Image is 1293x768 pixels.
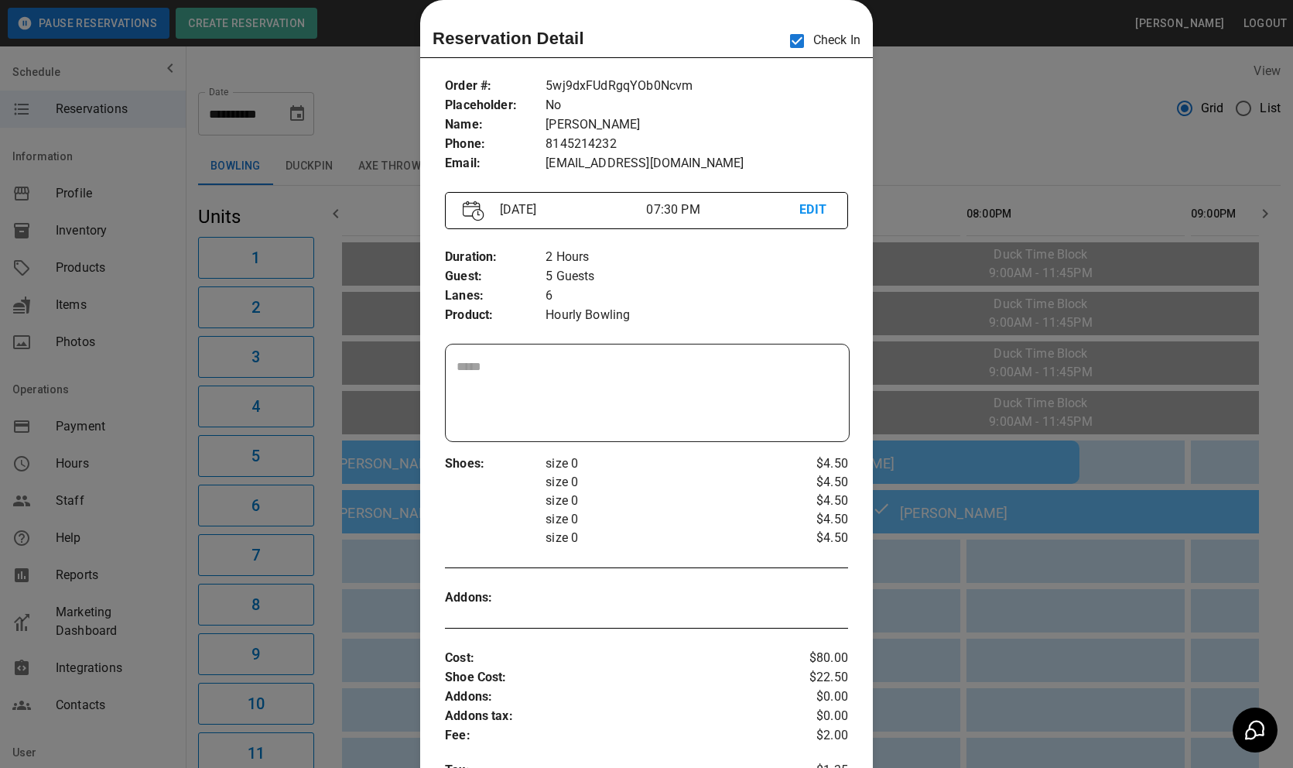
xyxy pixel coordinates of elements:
p: Fee : [445,726,781,746]
p: Addons : [445,588,546,608]
p: No [546,96,848,115]
p: 8145214232 [546,135,848,154]
p: Product : [445,306,546,325]
p: size 0 [546,492,781,510]
p: $4.50 [781,454,848,473]
p: Cost : [445,649,781,668]
p: $0.00 [781,687,848,707]
p: Reservation Detail [433,26,584,51]
p: Placeholder : [445,96,546,115]
p: Check In [781,25,860,57]
p: Duration : [445,248,546,267]
p: [EMAIL_ADDRESS][DOMAIN_NAME] [546,154,848,173]
p: $80.00 [781,649,848,668]
p: [DATE] [494,201,647,219]
p: 5wj9dxFUdRgqYOb0Ncvm [546,77,848,96]
p: 5 Guests [546,267,848,286]
p: $4.50 [781,473,848,492]
p: Lanes : [445,286,546,306]
p: size 0 [546,510,781,529]
p: $4.50 [781,492,848,510]
p: Addons : [445,687,781,707]
p: Shoe Cost : [445,668,781,687]
p: [PERSON_NAME] [546,115,848,135]
p: Name : [445,115,546,135]
p: Guest : [445,267,546,286]
p: $4.50 [781,510,848,529]
p: Email : [445,154,546,173]
p: 6 [546,286,848,306]
p: size 0 [546,473,781,492]
p: 07:30 PM [646,201,799,219]
p: Phone : [445,135,546,154]
p: Shoes : [445,454,546,474]
p: 2 Hours [546,248,848,267]
p: size 0 [546,529,781,547]
p: EDIT [799,201,830,220]
p: Hourly Bowling [546,306,848,325]
p: size 0 [546,454,781,473]
p: $0.00 [781,707,848,726]
img: Vector [463,201,484,221]
p: $22.50 [781,668,848,687]
p: $4.50 [781,529,848,547]
p: Order # : [445,77,546,96]
p: $2.00 [781,726,848,746]
p: Addons tax : [445,707,781,726]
